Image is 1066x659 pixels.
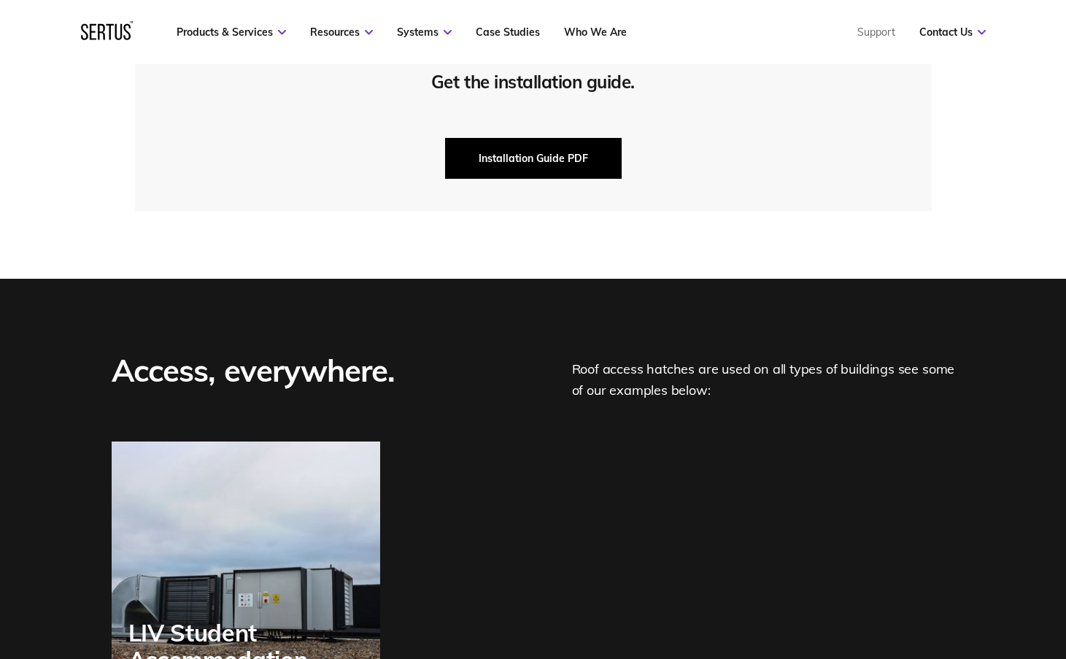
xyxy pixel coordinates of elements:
div: Get the installation guide. [431,71,635,93]
a: Contact Us [919,26,986,39]
a: Who We Are [564,26,627,39]
a: Case Studies [476,26,540,39]
div: Roof access hatches are used on all types of buildings see some of our examples below: [572,350,955,401]
a: Products & Services [177,26,286,39]
a: Resources [310,26,373,39]
div: Access, everywhere. [112,350,403,401]
iframe: Chat Widget [803,490,1066,659]
a: Support [857,26,895,39]
button: Installation Guide PDF [445,138,622,179]
a: Systems [397,26,452,39]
